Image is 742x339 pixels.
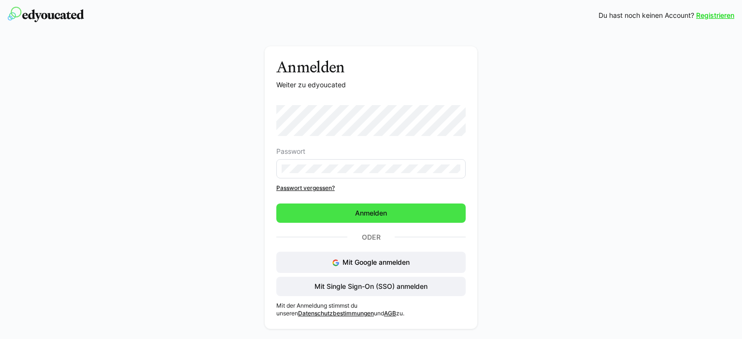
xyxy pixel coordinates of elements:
[354,208,388,218] span: Anmelden
[276,203,466,223] button: Anmelden
[347,231,395,244] p: Oder
[276,58,466,76] h3: Anmelden
[276,80,466,90] p: Weiter zu edyoucated
[8,7,84,22] img: edyoucated
[276,148,305,155] span: Passwort
[599,11,694,20] span: Du hast noch keinen Account?
[696,11,734,20] a: Registrieren
[276,302,466,317] p: Mit der Anmeldung stimmst du unseren und zu.
[276,252,466,273] button: Mit Google anmelden
[313,282,429,291] span: Mit Single Sign-On (SSO) anmelden
[276,184,466,192] a: Passwort vergessen?
[384,310,396,317] a: AGB
[342,258,410,266] span: Mit Google anmelden
[276,277,466,296] button: Mit Single Sign-On (SSO) anmelden
[298,310,374,317] a: Datenschutzbestimmungen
